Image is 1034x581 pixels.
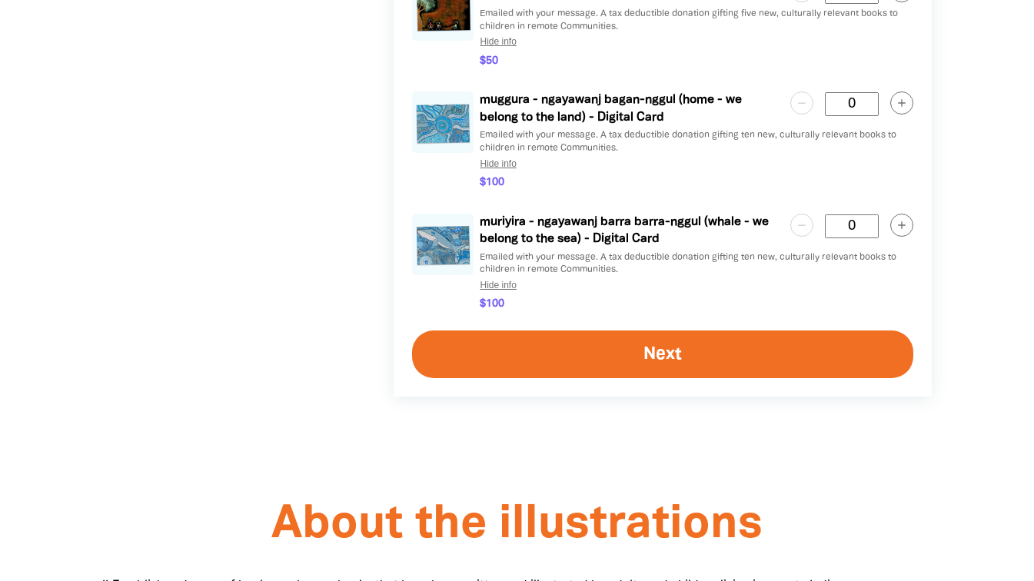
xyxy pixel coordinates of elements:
[480,129,913,155] p: Emailed with your message. A tax deductible donation gifting ten new, culturally relevant books t...
[480,297,504,312] span: $100
[412,330,913,378] button: Next
[480,251,913,277] p: Emailed with your message. A tax deductible donation gifting ten new, culturally relevant books t...
[480,175,504,191] span: $100
[480,214,778,248] p: muriyira - ngayawanj barra barra-nggul (whale - we belong to the sea) - Digital Card
[474,274,522,297] button: Hide info
[271,504,763,546] span: About the illustrations
[474,152,522,175] button: Hide info
[480,91,778,126] p: muggura - ngayawanj bagan-nggul (home - we belong to the land) - Digital Card
[480,54,498,69] span: $50
[474,30,522,53] button: Hide info
[412,214,474,275] img: raisley-whale-card-jpg-cdc444.jpg
[412,91,474,153] img: raisley-circle-card-jpg-b81932.jpg
[480,8,913,34] p: Emailed with your message. A tax deductible donation gifting five new, culturally relevant books ...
